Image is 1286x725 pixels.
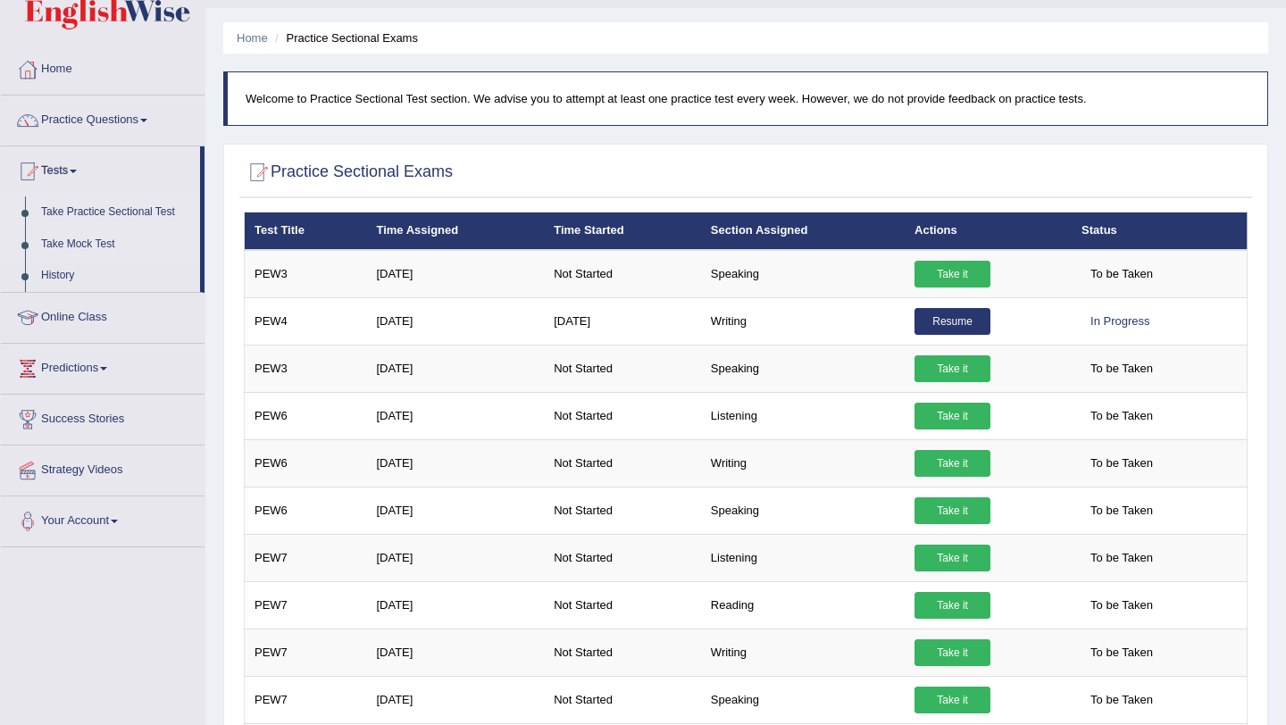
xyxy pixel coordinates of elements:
[544,534,701,581] td: Not Started
[1081,639,1162,666] span: To be Taken
[271,29,418,46] li: Practice Sectional Exams
[914,497,990,524] a: Take it
[366,487,544,534] td: [DATE]
[1,344,205,388] a: Predictions
[245,212,367,250] th: Test Title
[914,545,990,571] a: Take it
[914,355,990,382] a: Take it
[33,229,200,261] a: Take Mock Test
[544,345,701,392] td: Not Started
[914,687,990,713] a: Take it
[701,250,905,298] td: Speaking
[1,146,200,191] a: Tests
[1,96,205,140] a: Practice Questions
[1081,355,1162,382] span: To be Taken
[1072,212,1247,250] th: Status
[914,592,990,619] a: Take it
[366,250,544,298] td: [DATE]
[1081,308,1158,335] div: In Progress
[544,297,701,345] td: [DATE]
[237,31,268,45] a: Home
[245,676,367,723] td: PEW7
[544,212,701,250] th: Time Started
[245,629,367,676] td: PEW7
[1,496,205,541] a: Your Account
[544,392,701,439] td: Not Started
[1,446,205,490] a: Strategy Videos
[1,45,205,89] a: Home
[245,439,367,487] td: PEW6
[366,212,544,250] th: Time Assigned
[245,392,367,439] td: PEW6
[544,581,701,629] td: Not Started
[1081,261,1162,287] span: To be Taken
[701,629,905,676] td: Writing
[366,439,544,487] td: [DATE]
[245,534,367,581] td: PEW7
[701,534,905,581] td: Listening
[1081,545,1162,571] span: To be Taken
[701,581,905,629] td: Reading
[246,90,1249,107] p: Welcome to Practice Sectional Test section. We advise you to attempt at least one practice test e...
[33,196,200,229] a: Take Practice Sectional Test
[701,212,905,250] th: Section Assigned
[366,534,544,581] td: [DATE]
[544,676,701,723] td: Not Started
[245,345,367,392] td: PEW3
[701,439,905,487] td: Writing
[33,260,200,292] a: History
[1081,592,1162,619] span: To be Taken
[1,395,205,439] a: Success Stories
[544,250,701,298] td: Not Started
[245,581,367,629] td: PEW7
[914,261,990,287] a: Take it
[1081,403,1162,429] span: To be Taken
[245,250,367,298] td: PEW3
[245,297,367,345] td: PEW4
[914,403,990,429] a: Take it
[544,439,701,487] td: Not Started
[366,676,544,723] td: [DATE]
[905,212,1072,250] th: Actions
[914,639,990,666] a: Take it
[1081,497,1162,524] span: To be Taken
[701,392,905,439] td: Listening
[1,293,205,337] a: Online Class
[1081,450,1162,477] span: To be Taken
[701,297,905,345] td: Writing
[914,308,990,335] a: Resume
[701,345,905,392] td: Speaking
[244,159,453,186] h2: Practice Sectional Exams
[701,487,905,534] td: Speaking
[701,676,905,723] td: Speaking
[366,392,544,439] td: [DATE]
[366,345,544,392] td: [DATE]
[245,487,367,534] td: PEW6
[1081,687,1162,713] span: To be Taken
[544,629,701,676] td: Not Started
[366,581,544,629] td: [DATE]
[544,487,701,534] td: Not Started
[366,297,544,345] td: [DATE]
[914,450,990,477] a: Take it
[366,629,544,676] td: [DATE]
